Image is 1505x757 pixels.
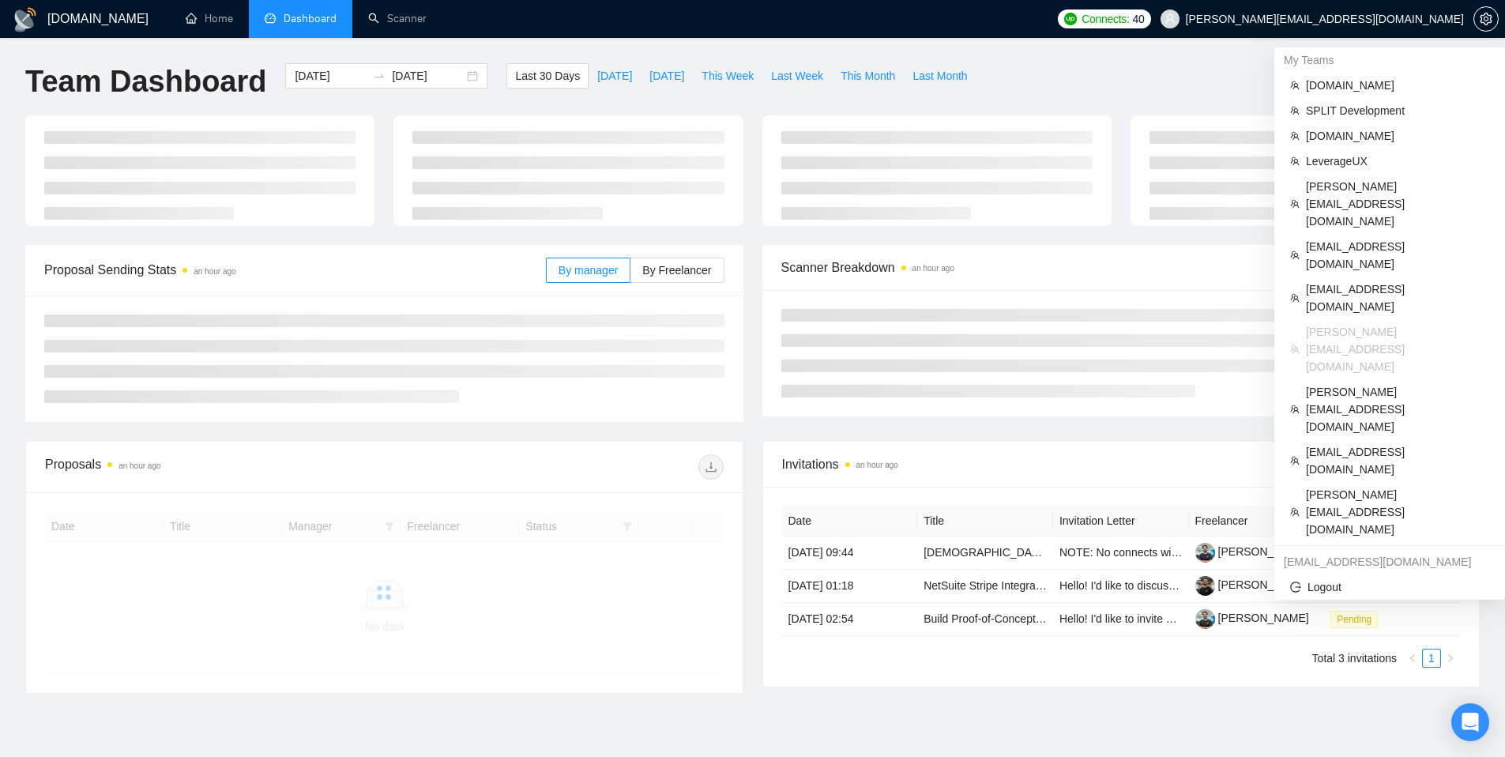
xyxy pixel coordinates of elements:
[841,67,895,85] span: This Month
[1133,10,1145,28] span: 40
[1403,649,1422,668] li: Previous Page
[589,63,641,89] button: [DATE]
[1290,250,1300,260] span: team
[1290,345,1300,354] span: team
[1306,77,1489,94] span: [DOMAIN_NAME]
[782,454,1461,474] span: Invitations
[1306,323,1489,375] span: [PERSON_NAME][EMAIL_ADDRESS][DOMAIN_NAME]
[265,13,276,24] span: dashboard
[392,67,464,85] input: End date
[1064,13,1077,25] img: upwork-logo.png
[1290,293,1300,303] span: team
[924,579,1053,592] a: NetSuite Stripe Integration
[782,537,918,570] td: [DATE] 09:44
[649,67,684,85] span: [DATE]
[1290,131,1300,141] span: team
[1446,653,1455,663] span: right
[1290,81,1300,90] span: team
[1290,106,1300,115] span: team
[1473,13,1499,25] a: setting
[1082,10,1129,28] span: Connects:
[506,63,589,89] button: Last 30 Days
[186,12,233,25] a: homeHome
[693,63,762,89] button: This Week
[1290,156,1300,166] span: team
[1195,545,1309,558] a: [PERSON_NAME]
[1451,703,1489,741] div: Open Intercom Messenger
[119,461,160,470] time: an hour ago
[832,63,904,89] button: This Month
[1306,281,1489,315] span: [EMAIL_ADDRESS][DOMAIN_NAME]
[782,506,918,537] th: Date
[1330,612,1384,625] a: Pending
[771,67,823,85] span: Last Week
[1053,506,1189,537] th: Invitation Letter
[781,258,1462,277] span: Scanner Breakdown
[1290,578,1489,596] span: Logout
[1306,383,1489,435] span: [PERSON_NAME][EMAIL_ADDRESS][DOMAIN_NAME]
[1422,649,1441,668] li: 1
[917,603,1053,636] td: Build Proof-of-Concept Pipeline in Alteryx (Based on Existing SSIS Package)
[1441,649,1460,668] li: Next Page
[1306,102,1489,119] span: SPLIT Development
[702,67,754,85] span: This Week
[373,70,386,82] span: swap-right
[1408,653,1417,663] span: left
[1306,486,1489,538] span: [PERSON_NAME][EMAIL_ADDRESS][DOMAIN_NAME]
[1195,543,1215,563] img: c1vnAk7Xg35u1M3RaLzkY2xn22cMI9QnxesaoOFDUVoDELUyl3LMqzhVQbq_15fTna
[1195,578,1309,591] a: [PERSON_NAME]
[1164,13,1176,24] span: user
[44,260,546,280] span: Proposal Sending Stats
[917,537,1053,570] td: Native Speakers of Tamil – Talent Bench for Future Managed Services Recording Projects
[1306,238,1489,273] span: [EMAIL_ADDRESS][DOMAIN_NAME]
[1195,576,1215,596] img: c1Nwmv2xWVFyeze9Zxv0OiU5w5tAO1YS58-6IpycFbltbtWERR0WWCXrMI2C9Yw9j8
[1473,6,1499,32] button: setting
[1423,650,1440,667] a: 1
[782,570,918,603] td: [DATE] 01:18
[1474,13,1498,25] span: setting
[1403,649,1422,668] button: left
[917,506,1053,537] th: Title
[1274,47,1505,73] div: My Teams
[1274,549,1505,574] div: ari.sulistya+2@gigradar.io
[1290,456,1300,465] span: team
[1189,506,1325,537] th: Freelancer
[904,63,976,89] button: Last Month
[368,12,427,25] a: searchScanner
[1195,609,1215,629] img: c1vnAk7Xg35u1M3RaLzkY2xn22cMI9QnxesaoOFDUVoDELUyl3LMqzhVQbq_15fTna
[1195,612,1309,624] a: [PERSON_NAME]
[373,70,386,82] span: to
[924,546,1456,559] a: [DEMOGRAPHIC_DATA] Speakers of Tamil – Talent Bench for Future Managed Services Recording Projects
[1290,582,1301,593] span: logout
[912,264,954,273] time: an hour ago
[13,7,38,32] img: logo
[1306,178,1489,230] span: [PERSON_NAME][EMAIL_ADDRESS][DOMAIN_NAME]
[1306,127,1489,145] span: [DOMAIN_NAME]
[284,12,337,25] span: Dashboard
[194,267,235,276] time: an hour ago
[641,63,693,89] button: [DATE]
[917,570,1053,603] td: NetSuite Stripe Integration
[762,63,832,89] button: Last Week
[1290,405,1300,414] span: team
[559,264,618,277] span: By manager
[1330,611,1378,628] span: Pending
[782,603,918,636] td: [DATE] 02:54
[924,612,1299,625] a: Build Proof-of-Concept Pipeline in Alteryx (Based on Existing SSIS Package)
[1290,199,1300,209] span: team
[856,461,898,469] time: an hour ago
[597,67,632,85] span: [DATE]
[1306,153,1489,170] span: LeverageUX
[912,67,967,85] span: Last Month
[295,67,367,85] input: Start date
[25,63,266,100] h1: Team Dashboard
[515,67,580,85] span: Last 30 Days
[1312,649,1397,668] li: Total 3 invitations
[1306,443,1489,478] span: [EMAIL_ADDRESS][DOMAIN_NAME]
[1290,507,1300,517] span: team
[45,454,384,480] div: Proposals
[1441,649,1460,668] button: right
[642,264,711,277] span: By Freelancer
